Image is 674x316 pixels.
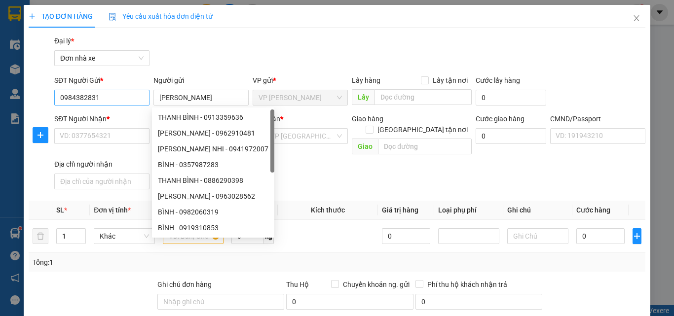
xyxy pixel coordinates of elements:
span: VP Ngọc Hồi [259,90,342,105]
span: Kích thước [311,206,345,214]
span: Đơn nhà xe [60,51,144,66]
input: Địa chỉ của người nhận [54,174,150,189]
span: Đại lý [54,37,74,45]
span: Lấy hàng [352,76,380,84]
th: Ghi chú [503,201,572,220]
span: SL [56,206,64,214]
div: BÙI BÌNH DƯƠNG - 0963028562 [152,188,274,204]
div: Tổng: 1 [33,257,261,268]
div: BÌNH - 0919310853 [158,222,268,233]
input: Ghi chú đơn hàng [157,294,284,310]
span: Cước hàng [576,206,610,214]
div: BÌNH - 0982060319 [158,207,268,217]
label: Cước lấy hàng [476,76,520,84]
div: SĐT Người Nhận [54,113,150,124]
div: CMND/Passport [550,113,645,124]
div: Người gửi [153,75,249,86]
span: Lấy tận nơi [429,75,472,86]
input: Cước giao hàng [476,128,546,144]
input: Dọc đường [374,89,472,105]
span: plus [33,131,48,139]
input: 0 [382,228,430,244]
div: LÊ BÌNH NHI - 0941972007 [152,141,274,157]
span: Giao hàng [352,115,383,123]
div: [PERSON_NAME] - 0962910481 [158,128,268,139]
span: Giao [352,139,378,154]
label: Cước giao hàng [476,115,524,123]
div: THANH BÌNH - 0886290398 [152,173,274,188]
div: SĐT Người Gửi [54,75,150,86]
span: Lấy [352,89,374,105]
div: Địa chỉ người nhận [54,159,150,170]
div: VP gửi [253,75,348,86]
input: Dọc đường [378,139,472,154]
span: Chuyển khoản ng. gửi [339,279,413,290]
div: BÌNH - 0357987283 [158,159,268,170]
button: delete [33,228,48,244]
span: close [633,14,640,22]
div: [PERSON_NAME] NHI - 0941972007 [158,143,268,154]
span: Yêu cầu xuất hóa đơn điện tử [109,12,213,20]
span: plus [29,13,36,20]
input: Cước lấy hàng [476,90,546,105]
button: plus [633,228,641,244]
button: plus [33,127,48,143]
div: THANH BÌNH - 0886290398 [158,175,268,186]
span: Khác [100,229,149,244]
button: Close [623,5,650,33]
div: THANH BÌNH - 0913359636 [152,109,274,125]
span: Giá trị hàng [382,206,418,214]
div: BÌNH - 0357987283 [152,157,274,173]
span: Thu Hộ [286,281,309,288]
img: icon [109,13,116,21]
div: THANH BÌNH - 0913359636 [158,112,268,123]
input: Ghi Chú [507,228,568,244]
span: [GEOGRAPHIC_DATA] tận nơi [374,124,472,135]
label: Ghi chú đơn hàng [157,281,212,288]
div: BÌNH - 0919310853 [152,220,274,236]
span: Đơn vị tính [94,206,131,214]
div: [PERSON_NAME] - 0963028562 [158,191,268,202]
th: Loại phụ phí [434,201,503,220]
span: TẠO ĐƠN HÀNG [29,12,93,20]
span: plus [633,232,641,240]
div: BÌNH - 0982060319 [152,204,274,220]
div: ĐINH CÔNG BÌNH - 0962910481 [152,125,274,141]
span: Phí thu hộ khách nhận trả [423,279,511,290]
